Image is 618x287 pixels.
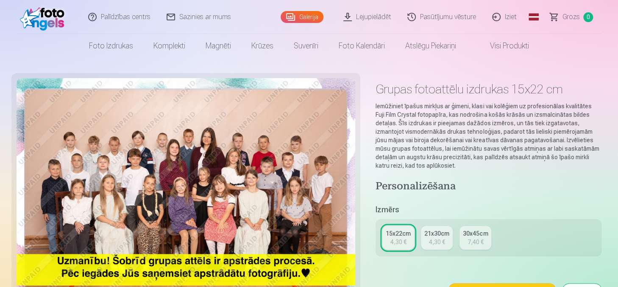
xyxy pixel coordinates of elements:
[386,229,411,238] div: 15x22cm
[463,229,488,238] div: 30x45cm
[424,229,449,238] div: 21x30cm
[459,226,491,250] a: 30x45cm7,40 €
[281,11,323,23] a: Galerija
[376,180,601,194] h4: Personalizēšana
[376,102,601,170] p: Iemūžiniet īpašus mirkļus ar ģimeni, klasi vai kolēģiem uz profesionālas kvalitātes Fuji Film Cry...
[468,238,484,246] div: 7,40 €
[195,34,241,58] a: Magnēti
[382,226,414,250] a: 15x22cm4,30 €
[421,226,453,250] a: 21x30cm4,30 €
[583,12,593,22] span: 0
[79,34,143,58] a: Foto izdrukas
[20,3,69,31] img: /fa1
[284,34,328,58] a: Suvenīri
[376,204,601,216] h5: Izmērs
[376,82,601,97] h1: Grupas fotoattēlu izdrukas 15x22 cm
[466,34,539,58] a: Visi produkti
[390,238,406,246] div: 4,30 €
[395,34,466,58] a: Atslēgu piekariņi
[562,12,580,22] span: Grozs
[328,34,395,58] a: Foto kalendāri
[143,34,195,58] a: Komplekti
[241,34,284,58] a: Krūzes
[429,238,445,246] div: 4,30 €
